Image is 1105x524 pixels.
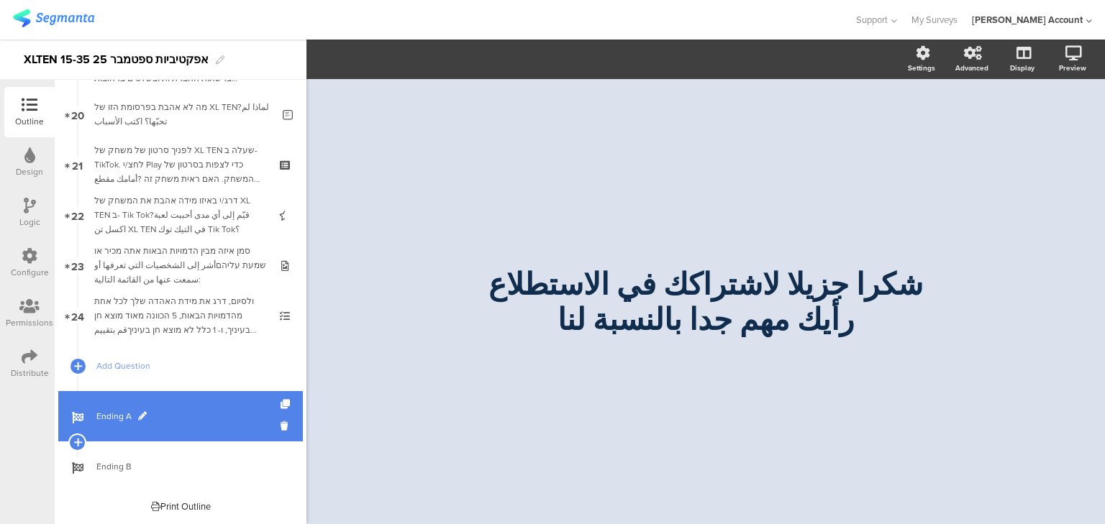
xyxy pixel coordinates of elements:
div: לפניך סרטון של משחק של XL TEN שעלה ב- TikTok. לחצ/י Play כדי לצפות בסרטון של המשחק. האם ראית משחק... [94,143,266,186]
a: Ending A [58,391,303,441]
span: Ending A [96,409,281,423]
div: מה לא אהבת בפרסומת הזו של XL TEN?لماذا لم تحبّها؟ اكتب الأسباب [94,100,272,129]
div: Advanced [955,63,988,73]
img: segmanta logo [13,9,94,27]
div: Print Outline [151,500,211,513]
a: 24 ולסיום, דרג את מידת האהדה שלך לכל אחת מהדמויות הבאות, 5 הכוונה מאוד מוצא חן בעיניך, ו- 1 כלל ל... [58,290,303,341]
div: Preview [1059,63,1086,73]
div: Outline [15,115,44,128]
div: Logic [19,216,40,229]
div: Settings [908,63,935,73]
div: شكرا جزيلا لاشتراكك في الاستطلاع [440,267,972,302]
a: 22 דרג/י באיזו מידה אהבת את המשחק של XL TEN ב- Tik Tok?قيّم إلى أي مدى أحببت لعبة اكسل تن XL TEN ... [58,190,303,240]
div: דרג/י באיזו מידה אהבת את המשחק של XL TEN ב- Tik Tok?قيّم إلى أي مدى أحببت لعبة اكسل تن XL TEN في ... [94,193,266,236]
i: Duplicate [281,400,293,409]
span: 21 [72,157,83,173]
a: 23 סמן איזה מבין הדמויות הבאות אתה מכיר או שמעת עליהםأشر إلى الشخصيات التي تعرفها أو سمعت عنها من... [58,240,303,290]
span: 22 [71,207,84,223]
span: Ending B [96,459,281,474]
div: XLTEN 15-35 אפקטיביות ספטמבר 25 [24,48,209,71]
div: Display [1010,63,1034,73]
div: [PERSON_NAME] Account [972,13,1083,27]
a: 21 לפניך סרטון של משחק של XL TEN שעלה ב- TikTok. לחצ/י Play כדי לצפות בסרטון של המשחק. האם ראית מ... [58,139,303,190]
div: Permissions [6,316,53,329]
a: 20 מה לא אהבת בפרסומת הזו של XL TEN?لماذا لم تحبّها؟ اكتب الأسباب [58,89,303,139]
i: Delete [281,419,293,433]
span: Add Question [96,359,281,373]
div: Configure [11,266,49,279]
div: رأيك مهم جدا بالنسبة لنا [440,302,972,337]
div: סמן איזה מבין הדמויות הבאות אתה מכיר או שמעת עליהםأشر إلى الشخصيات التي تعرفها أو سمعت عنها من ال... [94,244,266,287]
span: Support [856,13,888,27]
span: 20 [71,106,84,122]
span: 24 [71,308,84,323]
div: Distribute [11,367,49,380]
span: 23 [71,257,84,273]
div: ולסיום, דרג את מידת האהדה שלך לכל אחת מהדמויות הבאות, 5 הכוונה מאוד מוצא חן בעיניך, ו- 1 כלל לא מ... [94,294,266,337]
div: Design [16,165,43,178]
a: Ending B [58,441,303,492]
